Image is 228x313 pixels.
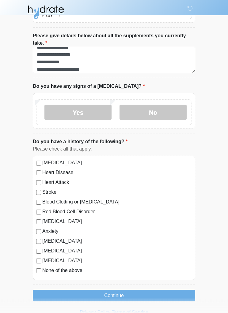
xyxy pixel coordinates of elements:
[42,159,192,167] label: [MEDICAL_DATA]
[27,5,65,20] img: Hydrate IV Bar - Glendale Logo
[33,32,195,47] label: Please give details below about all the supplements you currently take.
[36,161,41,166] input: [MEDICAL_DATA]
[36,210,41,215] input: Red Blood Cell Disorder
[36,259,41,264] input: [MEDICAL_DATA]
[33,290,195,302] button: Continue
[42,208,192,216] label: Red Blood Cell Disorder
[33,83,145,90] label: Do you have any signs of a [MEDICAL_DATA]?
[42,169,192,177] label: Heart Disease
[36,171,41,176] input: Heart Disease
[33,138,127,146] label: Do you have a history of the following?
[42,189,192,196] label: Stroke
[42,179,192,186] label: Heart Attack
[44,105,112,120] label: Yes
[36,181,41,185] input: Heart Attack
[42,199,192,206] label: Blood Clotting or [MEDICAL_DATA]
[36,229,41,234] input: Anxiety
[36,200,41,205] input: Blood Clotting or [MEDICAL_DATA]
[42,267,192,274] label: None of the above
[42,248,192,255] label: [MEDICAL_DATA]
[42,238,192,245] label: [MEDICAL_DATA]
[42,257,192,265] label: [MEDICAL_DATA]
[42,228,192,235] label: Anxiety
[120,105,187,120] label: No
[36,269,41,274] input: None of the above
[36,220,41,225] input: [MEDICAL_DATA]
[36,239,41,244] input: [MEDICAL_DATA]
[42,218,192,225] label: [MEDICAL_DATA]
[33,146,195,153] div: Please check all that apply.
[36,249,41,254] input: [MEDICAL_DATA]
[36,190,41,195] input: Stroke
